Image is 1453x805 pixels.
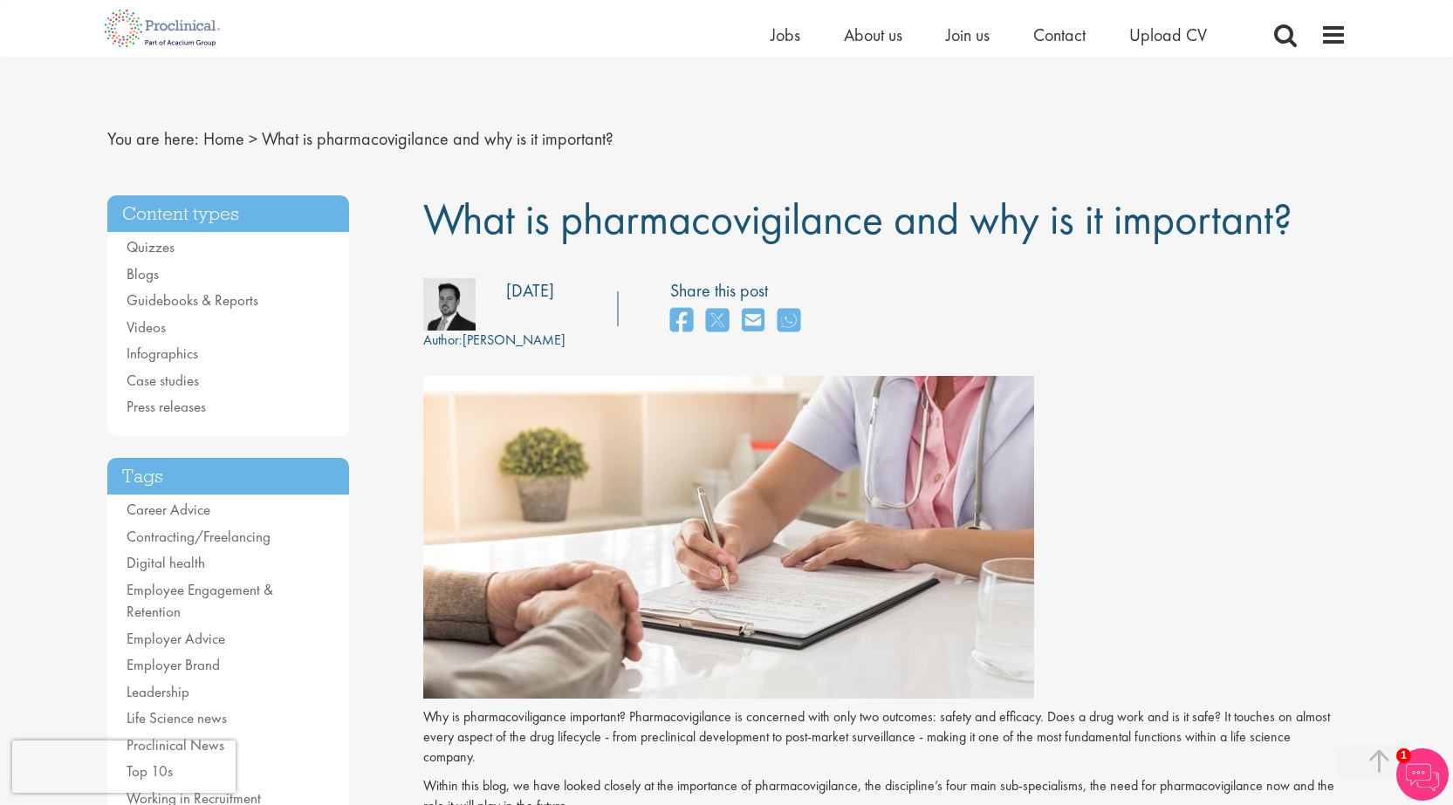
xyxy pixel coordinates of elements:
[127,655,220,674] a: Employer Brand
[249,127,257,150] span: >
[127,682,189,701] a: Leadership
[127,344,198,363] a: Infographics
[127,317,166,337] a: Videos
[1396,748,1411,763] span: 1
[742,303,764,340] a: share on email
[127,527,271,546] a: Contracting/Freelancing
[127,708,227,727] a: Life Science news
[127,237,175,256] a: Quizzes
[127,397,206,416] a: Press releases
[262,127,613,150] span: What is pharmacovigilance and why is it important?
[506,278,554,304] div: [DATE]
[203,127,244,150] a: breadcrumb link
[107,195,350,233] h3: Content types
[946,24,990,46] a: Join us
[423,278,476,331] img: 5e1a95ea-d6c7-48fb-5060-08d5c217fec2
[423,707,1347,767] p: Why is pharmacoviligance important? Pharmacovigilance is concerned with only two outcomes: safety...
[423,331,565,351] div: [PERSON_NAME]
[127,500,210,519] a: Career Advice
[127,371,199,390] a: Case studies
[127,290,258,310] a: Guidebooks & Reports
[670,278,809,304] label: Share this post
[423,191,1292,247] span: What is pharmacovigilance and why is it important?
[127,629,225,648] a: Employer Advice
[127,264,159,283] a: Blogs
[127,735,224,754] a: Proclinical News
[107,127,199,150] span: You are here:
[706,303,729,340] a: share on twitter
[107,458,350,495] h3: Tags
[844,24,902,46] a: About us
[1129,24,1207,46] a: Upload CV
[127,553,205,572] a: Digital health
[1396,748,1449,801] img: Chatbot
[771,24,800,46] a: Jobs
[12,740,236,793] iframe: reCAPTCHA
[778,303,800,340] a: share on whats app
[1033,24,1086,46] a: Contact
[127,580,273,622] a: Employee Engagement & Retention
[423,331,463,349] span: Author:
[670,303,693,340] a: share on facebook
